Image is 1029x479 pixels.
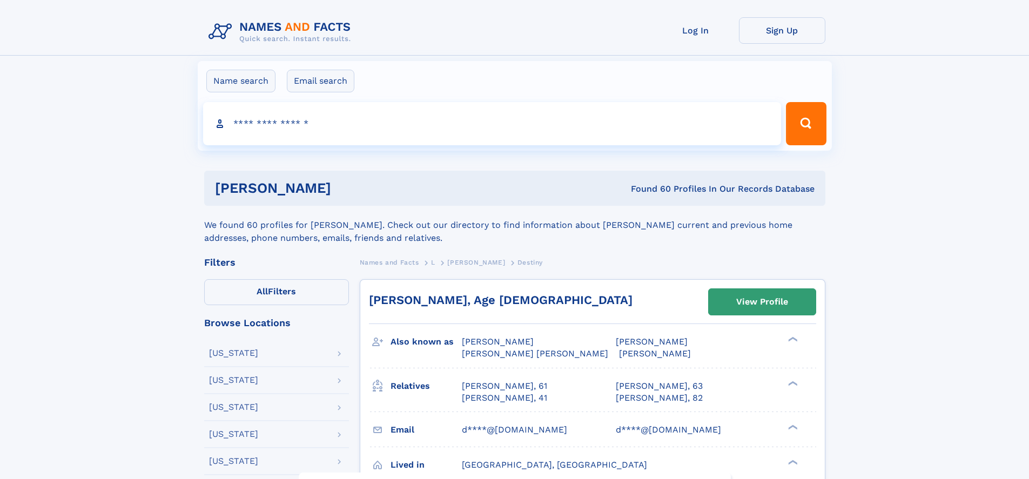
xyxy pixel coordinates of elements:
[204,279,349,305] label: Filters
[462,348,608,359] span: [PERSON_NAME] [PERSON_NAME]
[209,376,258,384] div: [US_STATE]
[391,421,462,439] h3: Email
[215,181,481,195] h1: [PERSON_NAME]
[709,289,816,315] a: View Profile
[462,392,547,404] a: [PERSON_NAME], 41
[785,336,798,343] div: ❯
[462,460,647,470] span: [GEOGRAPHIC_DATA], [GEOGRAPHIC_DATA]
[462,380,547,392] a: [PERSON_NAME], 61
[517,259,543,266] span: Destiny
[431,259,435,266] span: L
[203,102,782,145] input: search input
[481,183,815,195] div: Found 60 Profiles In Our Records Database
[360,255,419,269] a: Names and Facts
[206,70,275,92] label: Name search
[204,17,360,46] img: Logo Names and Facts
[257,286,268,296] span: All
[616,392,703,404] a: [PERSON_NAME], 82
[204,206,825,245] div: We found 60 profiles for [PERSON_NAME]. Check out our directory to find information about [PERSON...
[619,348,691,359] span: [PERSON_NAME]
[369,293,633,307] a: [PERSON_NAME], Age [DEMOGRAPHIC_DATA]
[209,430,258,438] div: [US_STATE]
[391,456,462,474] h3: Lived in
[431,255,435,269] a: L
[209,349,258,357] div: [US_STATE]
[391,377,462,395] h3: Relatives
[736,289,788,314] div: View Profile
[616,336,688,347] span: [PERSON_NAME]
[785,423,798,430] div: ❯
[462,336,534,347] span: [PERSON_NAME]
[786,102,826,145] button: Search Button
[287,70,354,92] label: Email search
[785,458,798,465] div: ❯
[739,17,825,44] a: Sign Up
[785,380,798,387] div: ❯
[447,259,505,266] span: [PERSON_NAME]
[391,333,462,351] h3: Also known as
[204,258,349,267] div: Filters
[204,318,349,328] div: Browse Locations
[209,403,258,411] div: [US_STATE]
[616,380,703,392] a: [PERSON_NAME], 63
[447,255,505,269] a: [PERSON_NAME]
[653,17,739,44] a: Log In
[209,457,258,465] div: [US_STATE]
